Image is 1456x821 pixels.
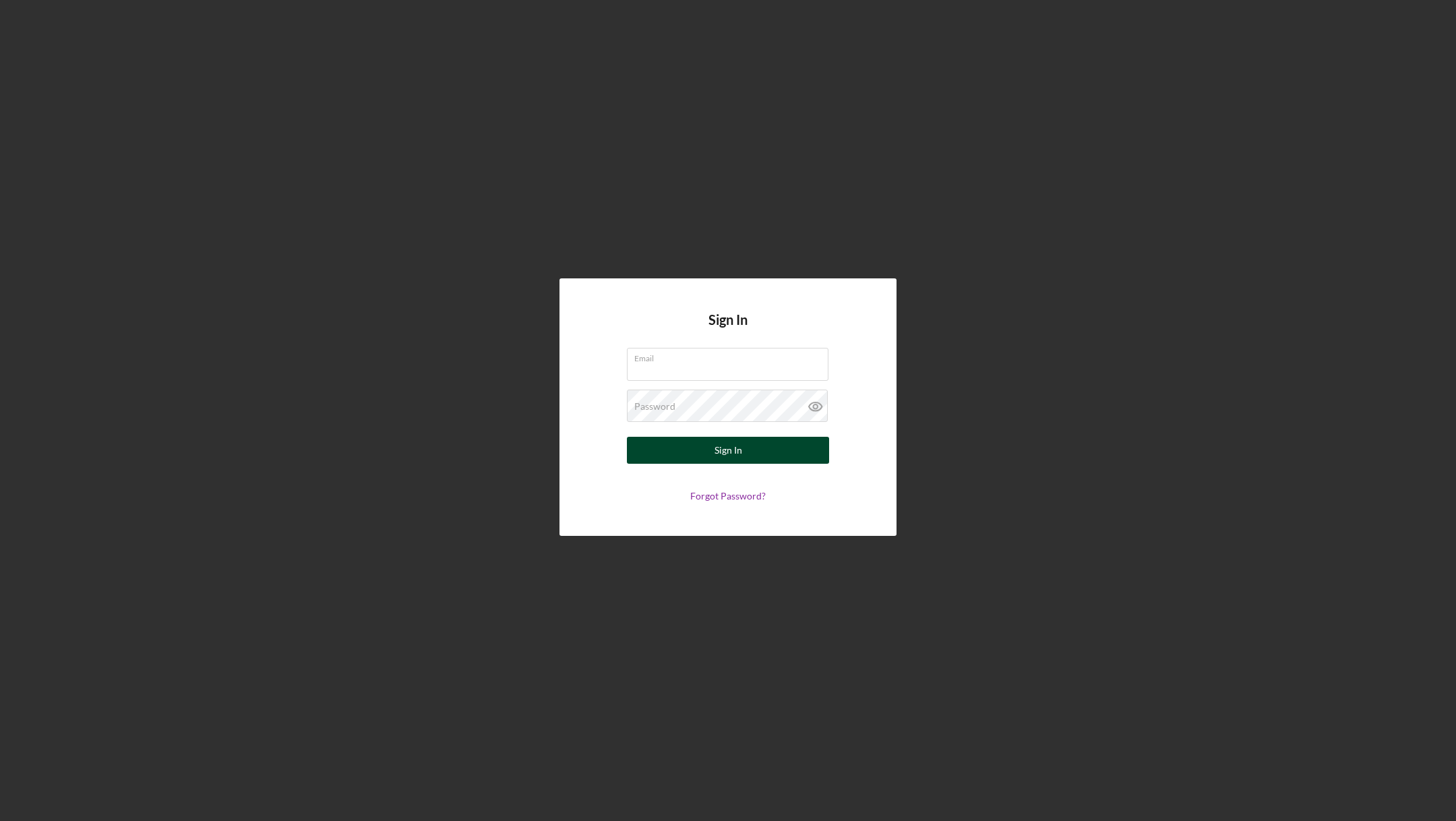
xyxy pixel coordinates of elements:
[627,437,829,464] button: Sign In
[634,401,675,412] label: Password
[715,437,742,464] div: Sign In
[708,312,748,348] h4: Sign In
[690,490,766,501] a: Forgot Password?
[634,348,828,363] label: Email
